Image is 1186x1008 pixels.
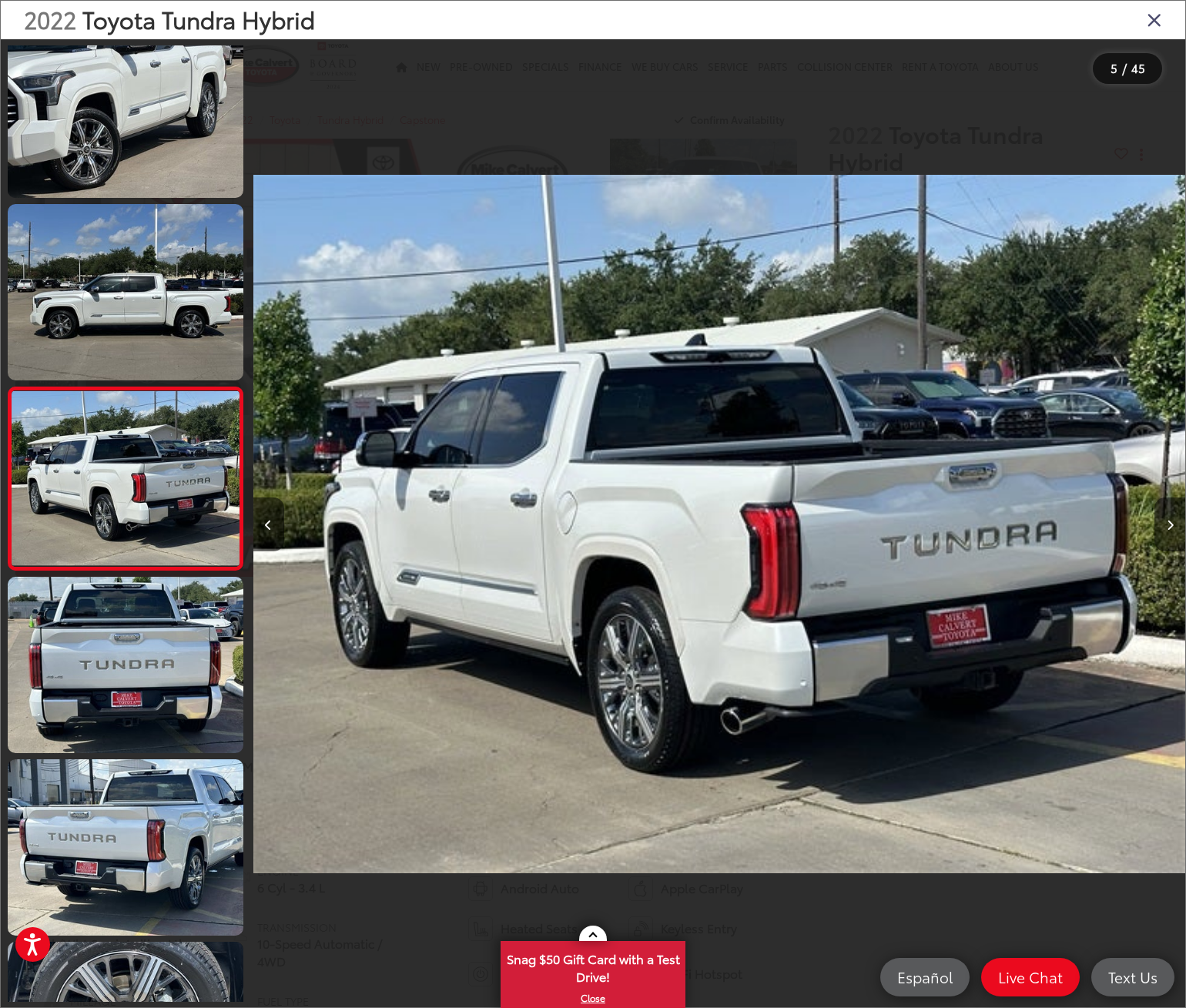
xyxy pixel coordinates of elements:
[5,202,246,382] img: 2022 Toyota Tundra Hybrid Capstone
[981,958,1080,996] a: Live Chat
[1131,59,1145,76] span: 45
[24,2,76,35] span: 2022
[253,70,1184,977] img: 2022 Toyota Tundra Hybrid Capstone
[889,967,960,986] span: Español
[253,70,1184,977] div: 2022 Toyota Tundra Hybrid Capstone 4
[5,19,246,199] img: 2022 Toyota Tundra Hybrid Capstone
[253,497,284,551] button: Previous image
[9,391,242,565] img: 2022 Toyota Tundra Hybrid Capstone
[1101,967,1165,986] span: Text Us
[1121,63,1128,74] span: /
[880,958,970,996] a: Español
[502,943,684,990] span: Snag $50 Gift Card with a Test Drive!
[1147,9,1162,29] i: Close gallery
[82,2,315,35] span: Toyota Tundra Hybrid
[990,967,1070,986] span: Live Chat
[5,575,246,755] img: 2022 Toyota Tundra Hybrid Capstone
[1091,958,1174,996] a: Text Us
[1154,497,1185,551] button: Next image
[5,758,246,938] img: 2022 Toyota Tundra Hybrid Capstone
[1111,59,1117,76] span: 5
